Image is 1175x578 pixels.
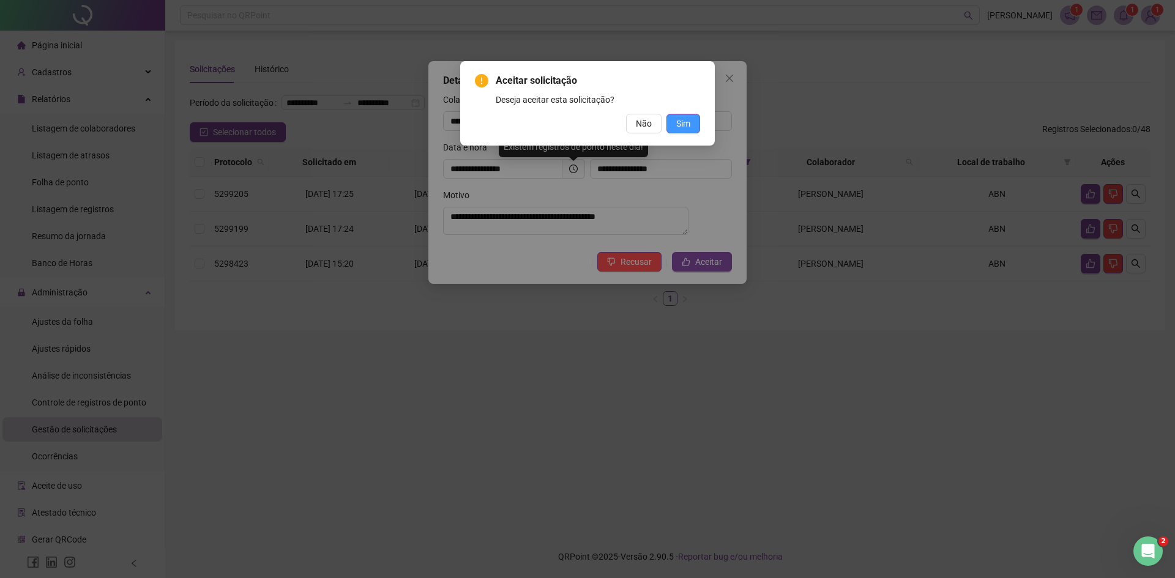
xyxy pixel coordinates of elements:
span: 2 [1158,536,1168,546]
span: Aceitar solicitação [496,73,700,88]
button: Sim [666,114,700,133]
span: exclamation-circle [475,74,488,87]
iframe: Intercom live chat [1133,536,1163,566]
span: Não [636,117,652,130]
div: Deseja aceitar esta solicitação? [496,93,700,106]
span: Sim [676,117,690,130]
button: Não [626,114,662,133]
